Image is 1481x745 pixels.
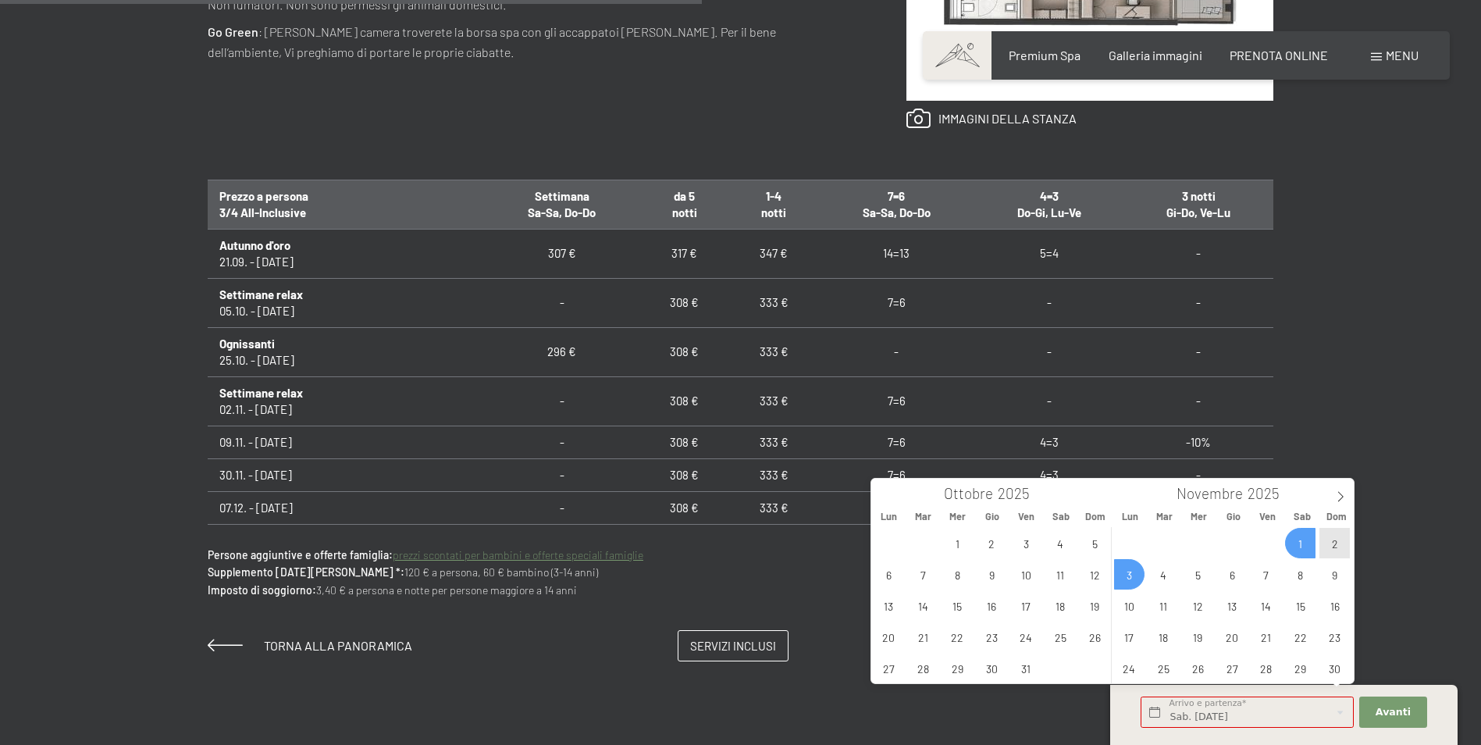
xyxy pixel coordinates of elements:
span: Ottobre 2, 2025 [977,528,1007,558]
span: Novembre 23, 2025 [1319,622,1350,652]
strong: Go Green [208,24,258,39]
span: Novembre 27, 2025 [1217,653,1248,683]
span: Novembre 18, 2025 [1148,622,1179,652]
span: Dom [1319,512,1354,522]
span: Ottobre 8, 2025 [942,559,973,590]
td: - [818,327,974,376]
td: 347 € [729,229,818,278]
span: Novembre 19, 2025 [1183,622,1213,652]
strong: Persone aggiuntive e offerte famiglia: [208,548,393,561]
span: Novembre 15, 2025 [1285,590,1315,621]
td: 296 € [484,327,640,376]
span: Novembre 5, 2025 [1183,559,1213,590]
span: PRENOTA ONLINE [1230,48,1328,62]
b: Settimane relax [219,287,303,301]
td: 14.12. - [DATE] [208,524,484,557]
td: - [1124,376,1273,426]
td: 333 € [729,278,818,327]
td: 308 € [640,426,729,458]
span: Novembre 30, 2025 [1319,653,1350,683]
span: Dom [1078,512,1113,522]
span: Ottobre 27, 2025 [874,653,904,683]
span: Novembre 21, 2025 [1251,622,1281,652]
td: 308 € [640,458,729,491]
strong: Imposto di soggiorno: [208,583,316,597]
span: Ottobre 21, 2025 [908,622,938,652]
td: - [484,376,640,426]
a: Galleria immagini [1109,48,1202,62]
span: Do-Gi, Lu-Ve [1017,205,1081,219]
span: Ottobre 1, 2025 [942,528,973,558]
span: Ottobre 13, 2025 [874,590,904,621]
a: prezzi scontati per bambini e offerte speciali famiglie [393,548,643,561]
td: 308 € [640,327,729,376]
p: 120 € a persona, 60 € bambino (3-14 anni) 3,40 € a persona e notte per persone maggiore a 14 anni [208,547,1273,599]
th: 1-4 [729,180,818,229]
span: Novembre 13, 2025 [1217,590,1248,621]
span: Ottobre 6, 2025 [874,559,904,590]
span: Ottobre 9, 2025 [977,559,1007,590]
span: Novembre 16, 2025 [1319,590,1350,621]
td: 333 € [729,458,818,491]
span: Gi-Do, Ve-Lu [1166,205,1230,219]
span: Mer [941,512,975,522]
span: Mar [906,512,940,522]
span: notti [672,205,697,219]
span: Ottobre 31, 2025 [1011,653,1041,683]
td: -10% [1124,426,1273,458]
td: 333 € [729,376,818,426]
td: 05.10. - [DATE] [208,278,484,327]
span: Ottobre 29, 2025 [942,653,973,683]
button: Avanti [1359,697,1426,729]
th: Settimana [484,180,640,229]
span: Novembre 25, 2025 [1148,653,1179,683]
span: Mer [1182,512,1216,522]
span: Novembre 17, 2025 [1114,622,1145,652]
strong: Supplemento [DATE][PERSON_NAME] *: [208,565,404,579]
td: 333 € [729,426,818,458]
span: Ottobre 20, 2025 [874,622,904,652]
span: Novembre 6, 2025 [1217,559,1248,590]
span: Ottobre 17, 2025 [1011,590,1041,621]
span: Novembre 12, 2025 [1183,590,1213,621]
span: notti [761,205,786,219]
td: - [974,327,1123,376]
span: Ottobre 23, 2025 [977,622,1007,652]
span: Torna alla panoramica [264,638,412,653]
td: - [484,458,640,491]
span: Ven [1251,512,1285,522]
span: Ottobre 28, 2025 [908,653,938,683]
span: Novembre 29, 2025 [1285,653,1315,683]
b: Settimane relax [219,386,303,400]
span: Ottobre 16, 2025 [977,590,1007,621]
span: Ottobre 26, 2025 [1080,622,1110,652]
a: Torna alla panoramica [208,638,412,653]
span: Novembre 10, 2025 [1114,590,1145,621]
span: Ottobre 30, 2025 [977,653,1007,683]
td: - [974,376,1123,426]
td: 308 € [640,376,729,426]
span: Ottobre 5, 2025 [1080,528,1110,558]
span: Ottobre 12, 2025 [1080,559,1110,590]
b: Autunno d'oro [219,238,290,252]
span: Novembre 7, 2025 [1251,559,1281,590]
span: Ven [1009,512,1044,522]
span: Novembre 2, 2025 [1319,528,1350,558]
td: 7=6 [818,278,974,327]
td: 4=3 [974,426,1123,458]
span: Novembre 8, 2025 [1285,559,1315,590]
td: 333 € [729,524,818,557]
td: - [1124,458,1273,491]
th: 7=6 [818,180,974,229]
a: Premium Spa [1009,48,1080,62]
td: 4=3 [974,458,1123,491]
span: Sa-Sa, Do-Do [528,205,596,219]
p: : [PERSON_NAME] camera troverete la borsa spa con gli accappatoi [PERSON_NAME]. Per il bene dell’... [208,22,844,62]
span: Ottobre [944,487,993,501]
span: Novembre 9, 2025 [1319,559,1350,590]
td: 25.10. - [DATE] [208,327,484,376]
b: Ognissanti [219,337,275,351]
span: Lun [871,512,906,522]
td: - [1124,278,1273,327]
